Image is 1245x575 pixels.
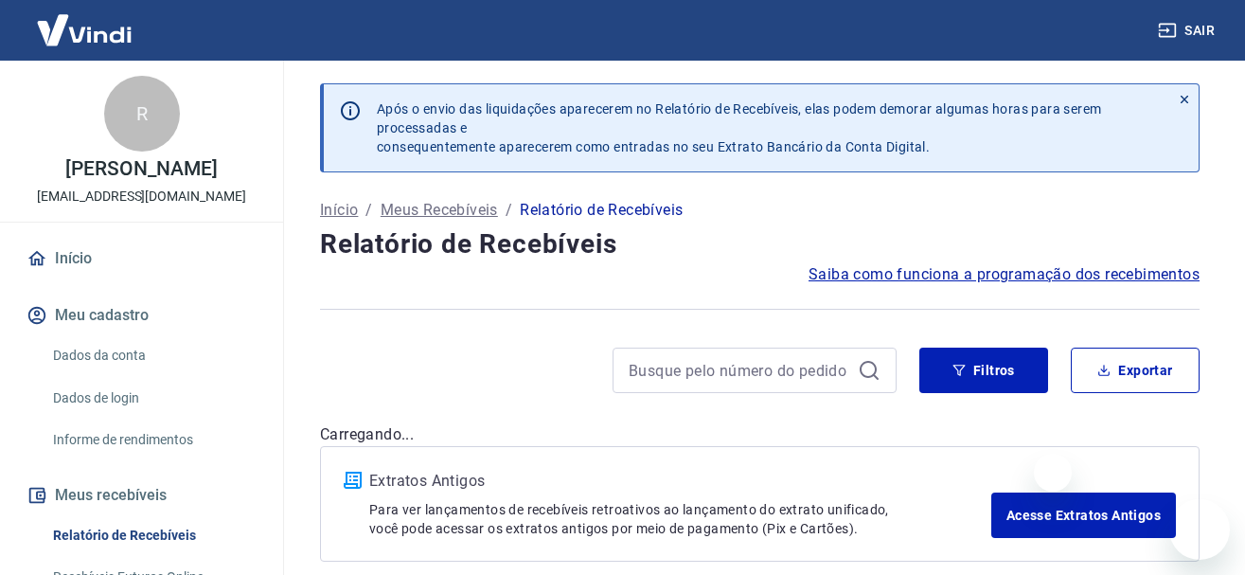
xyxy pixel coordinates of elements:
[45,516,260,555] a: Relatório de Recebíveis
[23,475,260,516] button: Meus recebíveis
[506,199,512,222] p: /
[377,99,1155,156] p: Após o envio das liquidações aparecerem no Relatório de Recebíveis, elas podem demorar algumas ho...
[1154,13,1222,48] button: Sair
[369,500,991,538] p: Para ver lançamentos de recebíveis retroativos ao lançamento do extrato unificado, você pode aces...
[381,199,498,222] a: Meus Recebíveis
[65,159,217,179] p: [PERSON_NAME]
[344,472,362,489] img: ícone
[1169,499,1230,560] iframe: Botão para abrir a janela de mensagens
[520,199,683,222] p: Relatório de Recebíveis
[365,199,372,222] p: /
[23,238,260,279] a: Início
[23,295,260,336] button: Meu cadastro
[629,356,850,385] input: Busque pelo número do pedido
[45,336,260,375] a: Dados da conta
[991,493,1176,538] a: Acesse Extratos Antigos
[919,348,1048,393] button: Filtros
[104,76,180,152] div: R
[1034,454,1072,492] iframe: Fechar mensagem
[23,1,146,59] img: Vindi
[320,199,358,222] a: Início
[320,225,1200,263] h4: Relatório de Recebíveis
[45,421,260,459] a: Informe de rendimentos
[1071,348,1200,393] button: Exportar
[369,470,991,493] p: Extratos Antigos
[37,187,246,207] p: [EMAIL_ADDRESS][DOMAIN_NAME]
[809,263,1200,286] a: Saiba como funciona a programação dos recebimentos
[320,423,1200,446] p: Carregando...
[45,379,260,418] a: Dados de login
